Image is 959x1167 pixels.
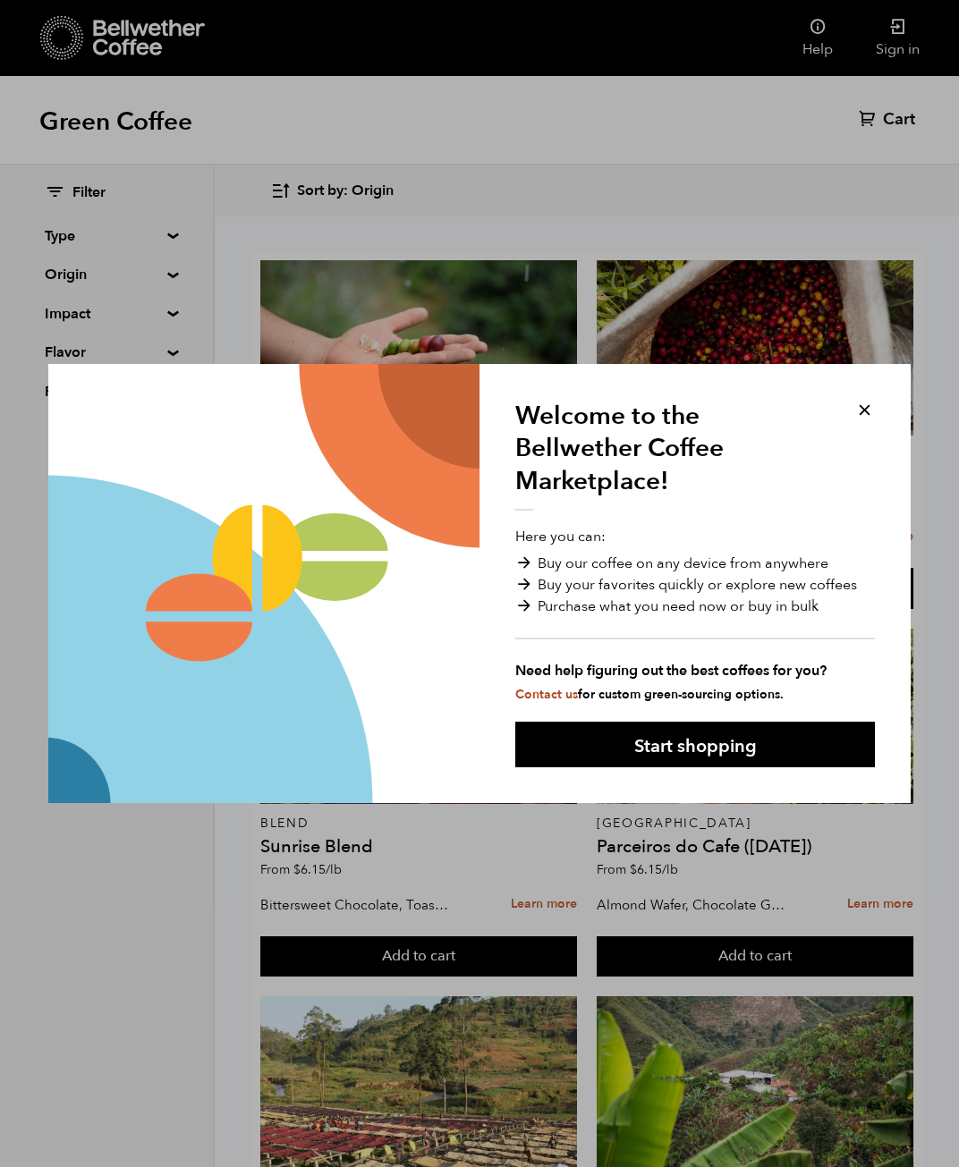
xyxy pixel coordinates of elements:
p: Here you can: [515,526,875,703]
h1: Welcome to the Bellwether Coffee Marketplace! [515,400,830,511]
button: Start shopping [515,722,875,767]
li: Buy your favorites quickly or explore new coffees [515,574,875,596]
li: Buy our coffee on any device from anywhere [515,553,875,574]
a: Contact us [515,686,578,703]
strong: Need help figuring out the best coffees for you? [515,660,875,681]
small: for custom green-sourcing options. [515,686,784,703]
li: Purchase what you need now or buy in bulk [515,596,875,617]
